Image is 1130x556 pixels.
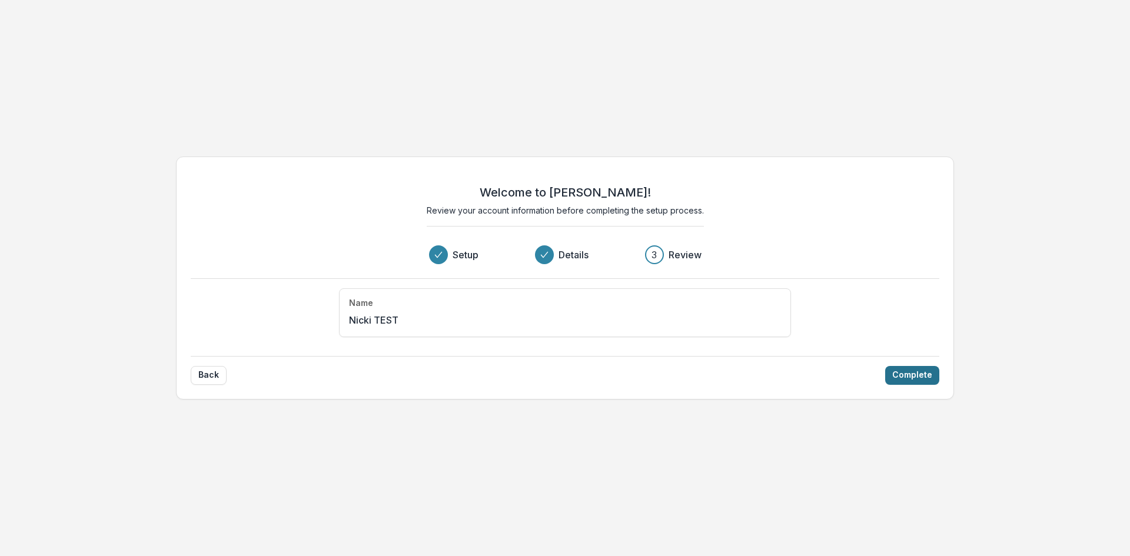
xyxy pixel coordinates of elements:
[349,313,398,327] p: Nicki TEST
[349,298,373,308] h4: Name
[191,366,227,385] button: Back
[652,248,657,262] div: 3
[669,248,702,262] h3: Review
[480,185,651,199] h2: Welcome to [PERSON_NAME]!
[453,248,478,262] h3: Setup
[429,245,702,264] div: Progress
[559,248,589,262] h3: Details
[427,204,704,217] p: Review your account information before completing the setup process.
[885,366,939,385] button: Complete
